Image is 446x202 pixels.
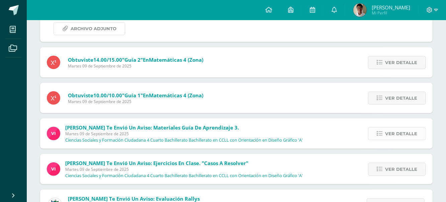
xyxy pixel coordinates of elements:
span: [PERSON_NAME] te envió un aviso: Ejercicios en Clase. "Casos a resolver" [65,160,248,166]
p: Ciencias Sociales y Formación Ciudadana 4 Cuarto Bachillerato Bachillerato en CCLL con Orientació... [65,173,303,179]
span: Ver detalle [385,128,417,140]
span: Ver detalle [385,92,417,104]
span: Martes 09 de Septiembre de 2025 [68,63,203,69]
span: Martes 09 de Septiembre de 2025 [68,99,203,104]
span: [PERSON_NAME] te envió un aviso: Materiales Guía de aprendizaje 3. [65,124,239,131]
span: Ver detalle [385,56,417,69]
a: Archivo Adjunto [54,22,125,35]
span: Matemáticas 4 (Zona) [149,56,203,63]
span: [PERSON_NAME] te envió un aviso: Evaluación Rallys [68,195,200,202]
img: bd6d0aa147d20350c4821b7c643124fa.png [47,162,60,176]
span: Matemáticas 4 (Zona) [149,92,203,99]
span: Martes 09 de Septiembre de 2025 [65,166,303,172]
span: 14.00/15.00 [93,56,122,63]
span: Obtuviste en [68,92,203,99]
span: Archivo Adjunto [71,22,116,35]
p: Ciencias Sociales y Formación Ciudadana 4 Cuarto Bachillerato Bachillerato en CCLL con Orientació... [65,138,303,143]
span: [PERSON_NAME] [372,4,410,11]
span: Mi Perfil [372,10,410,16]
span: 10.00/10.00 [93,92,122,99]
img: 6a39c81c776e3e6d465a9ebfd619b749.png [353,3,367,17]
span: "Guía 1" [122,92,143,99]
span: Martes 09 de Septiembre de 2025 [65,131,303,137]
span: "Guía 2" [122,56,143,63]
span: Obtuviste en [68,56,203,63]
span: Ver detalle [385,163,417,175]
img: bd6d0aa147d20350c4821b7c643124fa.png [47,127,60,140]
